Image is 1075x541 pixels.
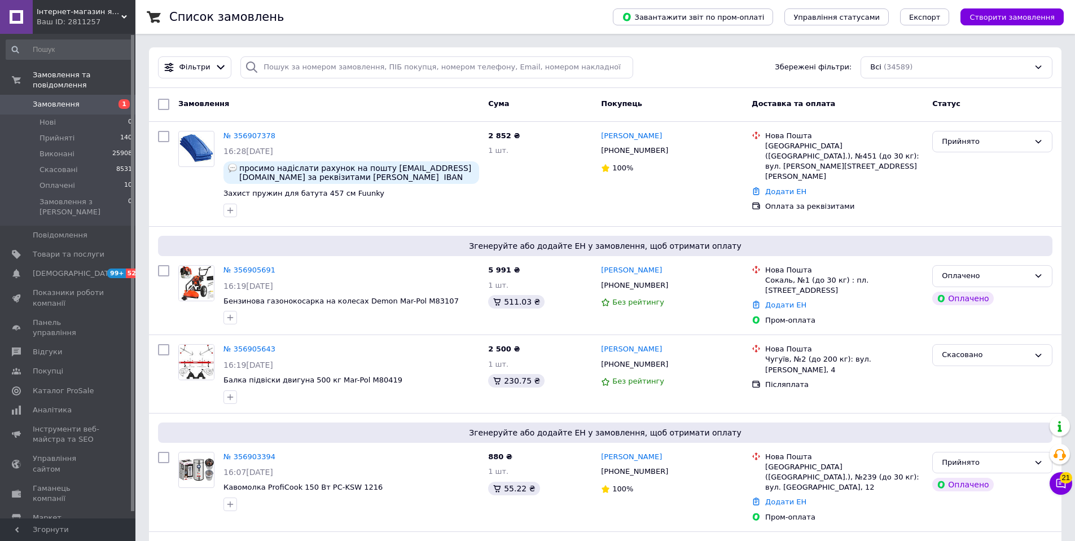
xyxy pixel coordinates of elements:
div: Пром-оплата [765,512,923,522]
a: № 356905643 [223,345,275,353]
a: Додати ЕН [765,301,806,309]
span: Згенеруйте або додайте ЕН у замовлення, щоб отримати оплату [163,240,1048,252]
div: 230.75 ₴ [488,374,545,388]
div: Нова Пошта [765,131,923,141]
span: 0 [128,197,132,217]
span: 1 шт. [488,360,508,368]
span: Без рейтингу [612,298,664,306]
span: Без рейтингу [612,377,664,385]
span: [DEMOGRAPHIC_DATA] [33,269,116,279]
span: 100% [612,164,633,172]
span: Відгуки [33,347,62,357]
div: [PHONE_NUMBER] [599,278,670,293]
span: 21 [1060,472,1072,483]
span: Фільтри [179,62,210,73]
div: Прийнято [942,136,1029,148]
span: 880 ₴ [488,452,512,461]
div: [PHONE_NUMBER] [599,464,670,479]
div: Чугуїв, №2 (до 200 кг): вул. [PERSON_NAME], 4 [765,354,923,375]
a: [PERSON_NAME] [601,452,662,463]
div: Прийнято [942,457,1029,469]
a: Фото товару [178,131,214,167]
span: 140 [120,133,132,143]
div: [GEOGRAPHIC_DATA] ([GEOGRAPHIC_DATA].), №451 (до 30 кг): вул. [PERSON_NAME][STREET_ADDRESS][PERSO... [765,141,923,182]
span: 16:19[DATE] [223,282,273,291]
span: Бензинова газонокосарка на колесах Demon Mar-Pol M83107 [223,297,459,305]
span: 25908 [112,149,132,159]
a: № 356905691 [223,266,275,274]
span: 5 991 ₴ [488,266,520,274]
div: [PHONE_NUMBER] [599,143,670,158]
span: Скасовані [40,165,78,175]
div: Оплачено [932,292,993,305]
a: Кавомолка ProfiCook 150 Вт PC-KSW 1216 [223,483,383,491]
div: Сокаль, №1 (до 30 кг) : пл. [STREET_ADDRESS] [765,275,923,296]
div: Оплачено [932,478,993,491]
a: Балка підвіски двигуна 500 кг Mar-Pol M80419 [223,376,402,384]
span: 2 852 ₴ [488,131,520,140]
a: № 356903394 [223,452,275,461]
button: Завантажити звіт по пром-оплаті [613,8,773,25]
span: Показники роботи компанії [33,288,104,308]
span: Виконані [40,149,74,159]
span: 100% [612,485,633,493]
a: № 356907378 [223,131,275,140]
span: Панель управління [33,318,104,338]
div: Пром-оплата [765,315,923,326]
a: Фото товару [178,452,214,488]
span: 0 [128,117,132,127]
span: Статус [932,99,960,108]
img: Фото товару [179,266,214,301]
span: Повідомлення [33,230,87,240]
div: [PHONE_NUMBER] [599,357,670,372]
a: [PERSON_NAME] [601,344,662,355]
span: Замовлення з [PERSON_NAME] [40,197,128,217]
div: Ваш ID: 2811257 [37,17,135,27]
span: Замовлення [178,99,229,108]
span: 1 шт. [488,467,508,476]
span: Покупець [601,99,642,108]
span: Згенеруйте або додайте ЕН у замовлення, щоб отримати оплату [163,427,1048,438]
button: Управління статусами [784,8,889,25]
a: Створити замовлення [949,12,1064,21]
a: [PERSON_NAME] [601,131,662,142]
span: 16:07[DATE] [223,468,273,477]
span: Управління статусами [793,13,880,21]
span: Нові [40,117,56,127]
span: Експорт [909,13,941,21]
span: 1 [119,99,130,109]
button: Експорт [900,8,950,25]
h1: Список замовлень [169,10,284,24]
img: Фото товару [179,134,214,164]
span: 10 [124,181,132,191]
button: Чат з покупцем21 [1050,472,1072,495]
div: Післяплата [765,380,923,390]
a: Захист пружин для батута 457 см Fuunky [223,189,384,197]
span: Каталог ProSale [33,386,94,396]
span: Покупці [33,366,63,376]
span: Прийняті [40,133,74,143]
span: 8531 [116,165,132,175]
div: 55.22 ₴ [488,482,539,495]
span: 16:19[DATE] [223,360,273,370]
span: (34589) [884,63,913,71]
a: [PERSON_NAME] [601,265,662,276]
span: Cума [488,99,509,108]
span: 16:28[DATE] [223,147,273,156]
span: просимо надіслати рахунок на пошту [EMAIL_ADDRESS][DOMAIN_NAME] за реквізитами [PERSON_NAME] IBAN... [239,164,475,182]
span: Збережені фільтри: [775,62,852,73]
div: Оплачено [942,270,1029,282]
a: Фото товару [178,344,214,380]
span: Управління сайтом [33,454,104,474]
button: Створити замовлення [960,8,1064,25]
span: Створити замовлення [969,13,1055,21]
span: 52 [126,269,139,278]
div: 511.03 ₴ [488,295,545,309]
div: Нова Пошта [765,265,923,275]
span: Гаманець компанії [33,483,104,504]
img: :speech_balloon: [228,164,237,173]
a: Додати ЕН [765,187,806,196]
